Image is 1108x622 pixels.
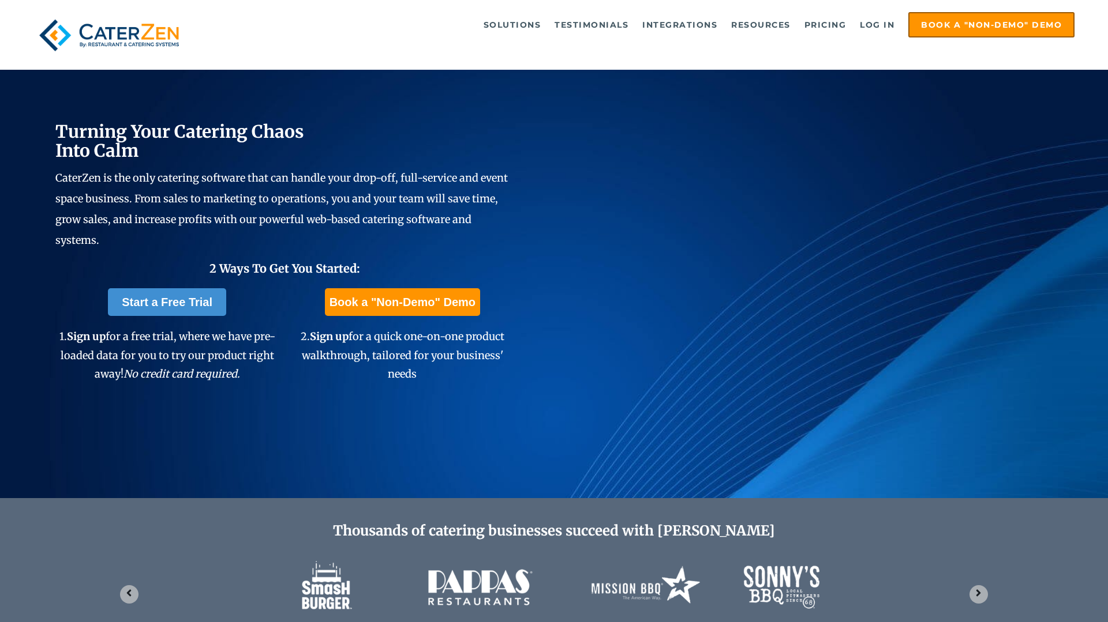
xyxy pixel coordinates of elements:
[301,330,504,380] span: 2. for a quick one-on-one product walkthrough, tailored for your business' needs
[59,330,275,380] span: 1. for a free trial, where we have pre-loaded data for you to try our product right away!
[478,13,547,36] a: Solutions
[1005,577,1095,609] iframe: Help widget launcher
[310,330,349,343] span: Sign up
[33,12,185,58] img: caterzen
[549,13,634,36] a: Testimonials
[637,13,723,36] a: Integrations
[211,12,1075,37] div: Navigation Menu
[969,585,988,604] button: Next slide
[325,288,480,316] a: Book a "Non-Demo" Demo
[120,585,138,604] button: Go to last slide
[55,171,508,247] span: CaterZen is the only catering software that can handle your drop-off, full-service and event spac...
[799,13,852,36] a: Pricing
[55,120,304,161] span: Turning Your Catering Chaos Into Calm
[725,13,796,36] a: Resources
[123,367,240,380] em: No credit card required.
[854,13,900,36] a: Log in
[67,330,106,343] span: Sign up
[209,261,360,276] span: 2 Ways To Get You Started:
[111,523,997,540] h2: Thousands of catering businesses succeed with [PERSON_NAME]
[108,288,226,316] a: Start a Free Trial
[908,12,1075,37] a: Book a "Non-Demo" Demo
